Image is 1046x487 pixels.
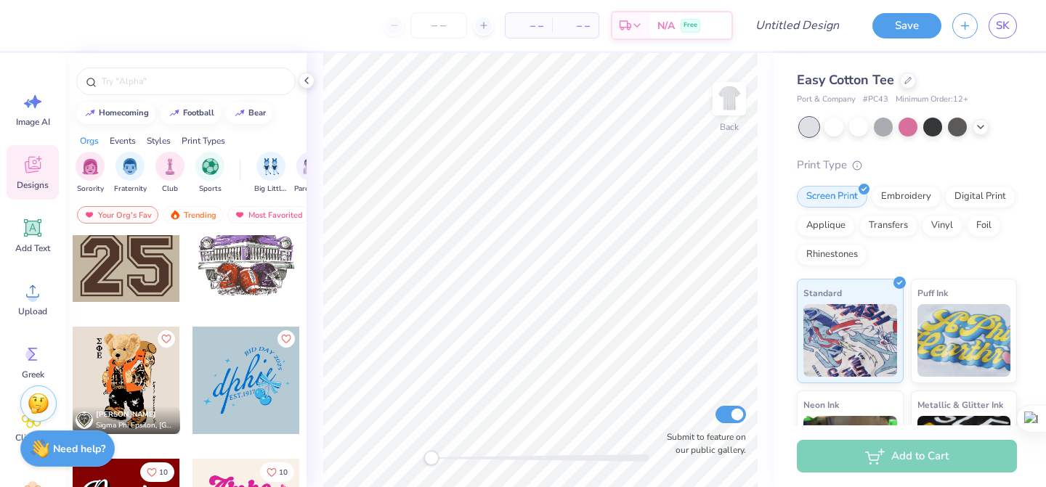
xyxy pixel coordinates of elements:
div: Orgs [80,134,99,147]
button: filter button [195,152,224,195]
span: – – [561,18,590,33]
div: Screen Print [797,186,867,208]
span: Parent's Weekend [294,184,328,195]
span: N/A [657,18,675,33]
div: filter for Fraternity [114,152,147,195]
img: Sorority Image [82,158,99,175]
img: most_fav.gif [84,210,95,220]
span: # PC43 [863,94,888,106]
div: homecoming [99,109,149,117]
button: filter button [254,152,288,195]
input: Untitled Design [744,11,851,40]
button: Like [140,462,174,482]
span: Easy Cotton Tee [797,71,894,89]
div: filter for Sorority [76,152,105,195]
span: Standard [803,285,842,300]
button: Like [158,330,175,348]
div: Transfers [859,215,917,237]
button: bear [226,102,272,124]
button: football [161,102,221,124]
div: Back [720,120,739,134]
div: Accessibility label [424,451,439,465]
div: Vinyl [922,215,962,237]
span: [PERSON_NAME] [96,409,156,420]
span: Big Little Reveal [254,184,288,195]
span: Neon Ink [803,397,839,412]
strong: Need help? [53,442,105,456]
img: Parent's Weekend Image [303,158,320,175]
div: filter for Parent's Weekend [294,152,328,195]
button: filter button [114,152,147,195]
button: Save [872,13,941,38]
span: SK [996,17,1010,34]
label: Submit to feature on our public gallery. [659,430,746,457]
button: homecoming [76,102,155,124]
div: filter for Big Little Reveal [254,152,288,195]
span: Sports [199,184,222,195]
img: Sports Image [202,158,219,175]
button: Like [260,462,294,482]
button: filter button [294,152,328,195]
img: trend_line.gif [84,109,96,118]
span: Port & Company [797,94,856,106]
a: SK [989,13,1017,38]
div: Your Org's Fav [77,206,158,224]
button: filter button [76,152,105,195]
div: Print Types [182,134,225,147]
div: Events [110,134,136,147]
span: Sigma Phi Epsilon, [GEOGRAPHIC_DATA][US_STATE] [96,420,174,431]
span: Free [684,20,697,30]
img: Puff Ink [917,304,1011,377]
span: Fraternity [114,184,147,195]
span: Puff Ink [917,285,948,300]
span: Designs [17,179,49,191]
div: Applique [797,215,855,237]
img: Club Image [162,158,178,175]
span: Clipart & logos [9,432,57,455]
span: Sorority [77,184,104,195]
button: filter button [155,152,185,195]
img: trend_line.gif [169,109,180,118]
img: trend_line.gif [234,109,246,118]
button: Like [277,330,295,348]
span: Metallic & Glitter Ink [917,397,1003,412]
div: Trending [163,206,223,224]
div: Print Type [797,157,1017,173]
div: Most Favorited [227,206,309,224]
img: Big Little Reveal Image [263,158,279,175]
img: most_fav.gif [234,210,246,220]
span: Greek [22,369,44,380]
div: filter for Club [155,152,185,195]
div: bear [248,109,266,117]
div: Digital Print [945,186,1015,208]
span: Minimum Order: 12 + [896,94,968,106]
span: – – [514,18,543,33]
input: – – [410,12,467,38]
div: filter for Sports [195,152,224,195]
span: Upload [18,306,47,317]
span: Add Text [15,242,50,254]
div: Foil [967,215,1001,237]
span: 10 [279,469,288,476]
span: 10 [159,469,168,476]
div: Rhinestones [797,244,867,266]
span: Club [162,184,178,195]
img: Standard [803,304,897,377]
span: Image AI [16,116,50,128]
img: trending.gif [169,210,181,220]
input: Try "Alpha" [100,74,286,89]
div: football [183,109,214,117]
img: Back [715,84,744,113]
div: Embroidery [872,186,941,208]
img: Fraternity Image [122,158,138,175]
div: Styles [147,134,171,147]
